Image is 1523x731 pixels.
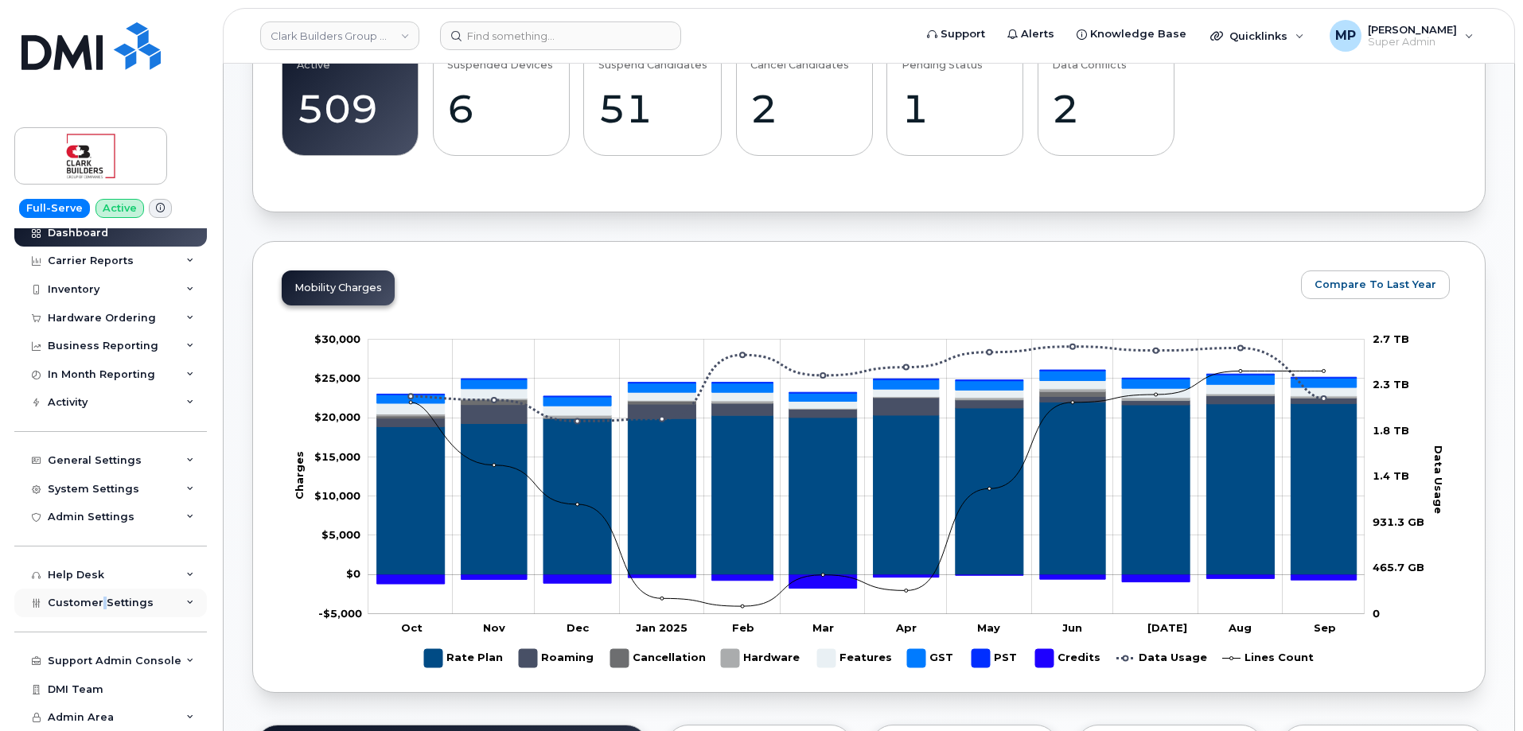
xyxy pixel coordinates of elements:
[902,45,1009,146] a: Pending Status1
[318,607,362,620] tspan: -$5,000
[260,21,419,50] a: Clark Builders Group of Companies
[1315,277,1436,292] span: Compare To Last Year
[1368,36,1457,49] span: Super Admin
[1319,20,1485,52] div: Michael Partack
[996,18,1065,50] a: Alerts
[732,621,754,634] tspan: Feb
[318,607,362,620] g: $0
[895,621,917,634] tspan: Apr
[1052,45,1159,146] a: Data Conflicts2
[1373,561,1424,574] tspan: 465.7 GB
[1373,515,1424,528] tspan: 931.3 GB
[1065,18,1198,50] a: Knowledge Base
[377,575,1357,589] g: Credits
[297,85,404,132] div: 509
[1229,29,1287,42] span: Quicklinks
[314,332,360,345] tspan: $30,000
[314,489,360,502] g: $0
[1090,26,1186,42] span: Knowledge Base
[314,371,360,384] tspan: $25,000
[314,371,360,384] g: $0
[1301,270,1450,299] button: Compare To Last Year
[377,402,1357,574] g: Rate Plan
[916,18,996,50] a: Support
[1222,643,1314,674] g: Lines Count
[321,528,360,541] tspan: $5,000
[440,21,681,50] input: Find something...
[293,332,1447,674] g: Chart
[750,85,858,132] div: 2
[314,489,360,502] tspan: $10,000
[293,451,306,500] tspan: Charges
[567,621,590,634] tspan: Dec
[321,528,360,541] g: $0
[750,45,858,146] a: Cancel Candidates2
[817,643,892,674] g: Features
[1454,662,1511,719] iframe: Messenger Launcher
[447,45,555,146] a: Suspended Devices6
[636,621,687,634] tspan: Jan 2025
[941,26,985,42] span: Support
[519,643,594,674] g: Roaming
[377,395,1357,426] g: Roaming
[1116,643,1207,674] g: Data Usage
[598,85,707,132] div: 51
[447,85,555,132] div: 6
[314,450,360,463] g: $0
[1021,26,1054,42] span: Alerts
[1035,643,1100,674] g: Credits
[1228,621,1252,634] tspan: Aug
[721,643,801,674] g: Hardware
[1373,607,1380,620] tspan: 0
[610,643,706,674] g: Cancellation
[1373,424,1409,437] tspan: 1.8 TB
[1368,23,1457,36] span: [PERSON_NAME]
[1147,621,1187,634] tspan: [DATE]
[424,643,1314,674] g: Legend
[1432,445,1445,513] tspan: Data Usage
[598,45,707,146] a: Suspend Candidates51
[1062,621,1082,634] tspan: Jun
[1373,332,1409,345] tspan: 2.7 TB
[902,85,1009,132] div: 1
[297,45,404,146] a: Active509
[401,621,423,634] tspan: Oct
[1335,26,1356,45] span: MP
[1199,20,1315,52] div: Quicklinks
[977,621,1000,634] tspan: May
[907,643,956,674] g: GST
[1373,469,1409,482] tspan: 1.4 TB
[424,643,503,674] g: Rate Plan
[1052,85,1159,132] div: 2
[972,643,1019,674] g: PST
[314,410,360,423] tspan: $20,000
[1314,621,1336,634] tspan: Sep
[314,450,360,463] tspan: $15,000
[346,567,360,580] tspan: $0
[812,621,834,634] tspan: Mar
[483,621,505,634] tspan: Nov
[314,332,360,345] g: $0
[377,391,1357,418] g: Cancellation
[314,410,360,423] g: $0
[1373,378,1409,391] tspan: 2.3 TB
